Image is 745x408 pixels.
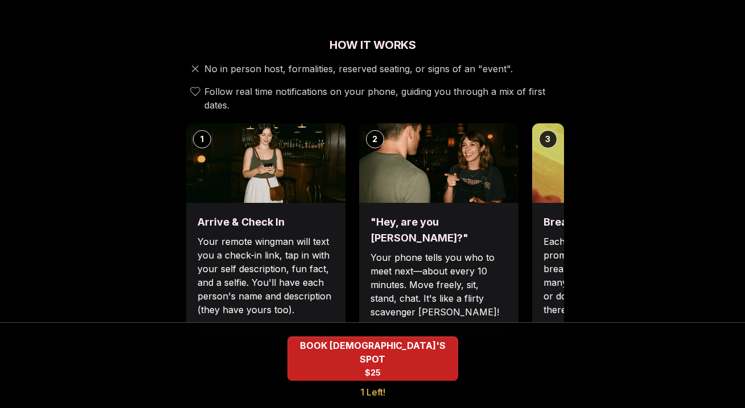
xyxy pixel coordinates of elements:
h3: Break the ice with prompts [544,214,680,230]
span: BOOK [DEMOGRAPHIC_DATA]'S SPOT [287,339,458,366]
h3: Arrive & Check In [197,214,334,230]
h3: "Hey, are you [PERSON_NAME]?" [371,214,507,246]
img: Break the ice with prompts [532,123,692,203]
div: 3 [539,130,557,148]
span: Follow real time notifications on your phone, guiding you through a mix of first dates. [204,85,559,112]
button: BOOK QUEER WOMEN'S SPOT - 1 Left! [287,336,458,381]
div: 2 [366,130,384,148]
span: $25 [365,367,381,378]
img: "Hey, are you Max?" [359,123,518,203]
div: 1 [193,130,211,148]
p: Your phone tells you who to meet next—about every 10 minutes. Move freely, sit, stand, chat. It's... [371,251,507,319]
span: 1 Left! [360,385,385,399]
p: Your remote wingman will text you a check-in link, tap in with your self description, fun fact, a... [197,235,334,317]
img: Arrive & Check In [186,123,345,203]
span: No in person host, formalities, reserved seating, or signs of an "event". [204,62,513,76]
h2: How It Works [182,37,564,53]
p: Each date will have new convo prompts on screen to help break the ice. Cycle through as many as y... [544,235,680,317]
